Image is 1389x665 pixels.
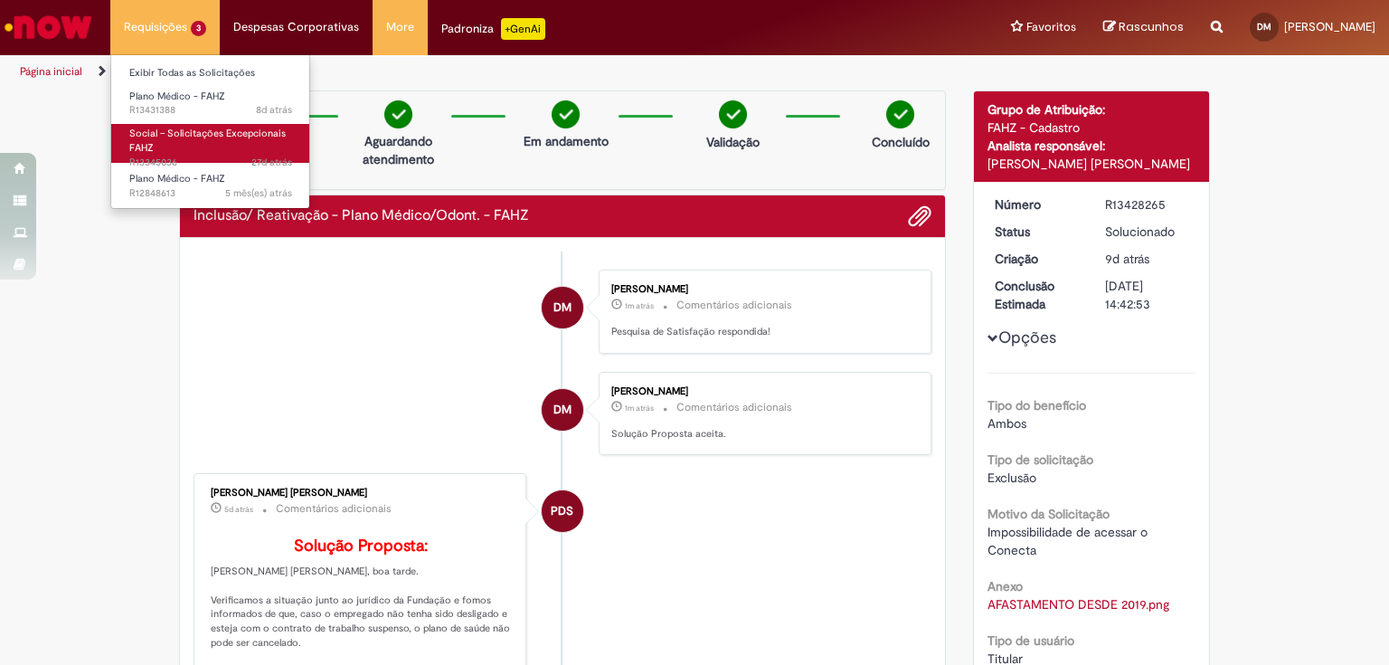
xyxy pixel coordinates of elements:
[987,524,1151,558] span: Impossibilidade de acessar o Conecta
[1026,18,1076,36] span: Favoritos
[719,100,747,128] img: check-circle-green.png
[542,287,583,328] div: Daniela Morais
[542,389,583,431] div: Daniela Morais
[553,388,572,432] span: DM
[2,9,95,45] img: ServiceNow
[987,397,1086,413] b: Tipo do benefício
[908,204,931,228] button: Adicionar anexos
[524,132,609,150] p: Em andamento
[611,427,912,442] p: Solução Proposta aceita.
[1105,277,1189,313] div: [DATE] 14:42:53
[987,119,1196,137] div: FAHZ - Cadastro
[211,488,512,499] div: [PERSON_NAME] [PERSON_NAME]
[611,325,912,339] p: Pesquisa de Satisfação respondida!
[225,186,292,200] time: 25/03/2025 12:50:16
[294,536,428,556] b: Solução Proposta:
[1284,19,1375,34] span: [PERSON_NAME]
[676,400,792,415] small: Comentários adicionais
[1105,251,1149,267] span: 9d atrás
[251,156,292,169] time: 01/08/2025 11:12:18
[1105,250,1189,268] div: 19/08/2025 12:00:10
[384,100,412,128] img: check-circle-green.png
[676,298,792,313] small: Comentários adicionais
[251,156,292,169] span: 27d atrás
[981,277,1092,313] dt: Conclusão Estimada
[1105,223,1189,241] div: Solucionado
[129,172,225,185] span: Plano Médico - FAHZ
[981,223,1092,241] dt: Status
[1105,251,1149,267] time: 19/08/2025 12:00:10
[706,133,760,151] p: Validação
[987,155,1196,173] div: [PERSON_NAME] [PERSON_NAME]
[625,300,654,311] time: 27/08/2025 13:25:16
[233,18,359,36] span: Despesas Corporativas
[110,54,310,209] ul: Requisições
[111,124,310,163] a: Aberto R13345036 : Social – Solicitações Excepcionais FAHZ
[129,186,292,201] span: R12848613
[625,403,654,413] time: 27/08/2025 13:24:51
[1103,19,1184,36] a: Rascunhos
[987,451,1093,468] b: Tipo de solicitação
[987,415,1026,432] span: Ambos
[441,18,545,40] div: Padroniza
[886,100,914,128] img: check-circle-green.png
[981,195,1092,214] dt: Número
[987,578,1023,594] b: Anexo
[386,18,414,36] span: More
[129,127,286,155] span: Social – Solicitações Excepcionais FAHZ
[1119,18,1184,35] span: Rascunhos
[354,132,442,168] p: Aguardando atendimento
[124,18,187,36] span: Requisições
[987,596,1169,613] a: Download de AFASTAMENTO DESDE 2019.png
[129,90,225,103] span: Plano Médico - FAHZ
[542,490,583,532] div: Priscila De Souza Moreira
[625,300,654,311] span: 1m atrás
[552,100,580,128] img: check-circle-green.png
[872,133,930,151] p: Concluído
[981,250,1092,268] dt: Criação
[987,506,1110,522] b: Motivo da Solicitação
[1105,195,1189,214] div: R13428265
[224,504,253,515] time: 22/08/2025 14:41:58
[256,103,292,117] time: 20/08/2025 10:05:42
[111,63,310,83] a: Exibir Todas as Solicitações
[987,100,1196,119] div: Grupo de Atribuição:
[129,156,292,170] span: R13345036
[987,632,1074,649] b: Tipo de usuário
[194,208,529,224] h2: Inclusão/ Reativação - Plano Médico/Odont. - FAHZ Histórico de tíquete
[987,137,1196,155] div: Analista responsável:
[611,386,912,397] div: [PERSON_NAME]
[276,501,392,517] small: Comentários adicionais
[225,186,292,200] span: 5 mês(es) atrás
[553,286,572,329] span: DM
[256,103,292,117] span: 8d atrás
[14,55,912,89] ul: Trilhas de página
[551,489,573,533] span: PDS
[191,21,206,36] span: 3
[501,18,545,40] p: +GenAi
[20,64,82,79] a: Página inicial
[111,87,310,120] a: Aberto R13431388 : Plano Médico - FAHZ
[987,470,1036,486] span: Exclusão
[611,284,912,295] div: [PERSON_NAME]
[224,504,253,515] span: 5d atrás
[129,103,292,118] span: R13431388
[111,169,310,203] a: Aberto R12848613 : Plano Médico - FAHZ
[1257,21,1271,33] span: DM
[625,403,654,413] span: 1m atrás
